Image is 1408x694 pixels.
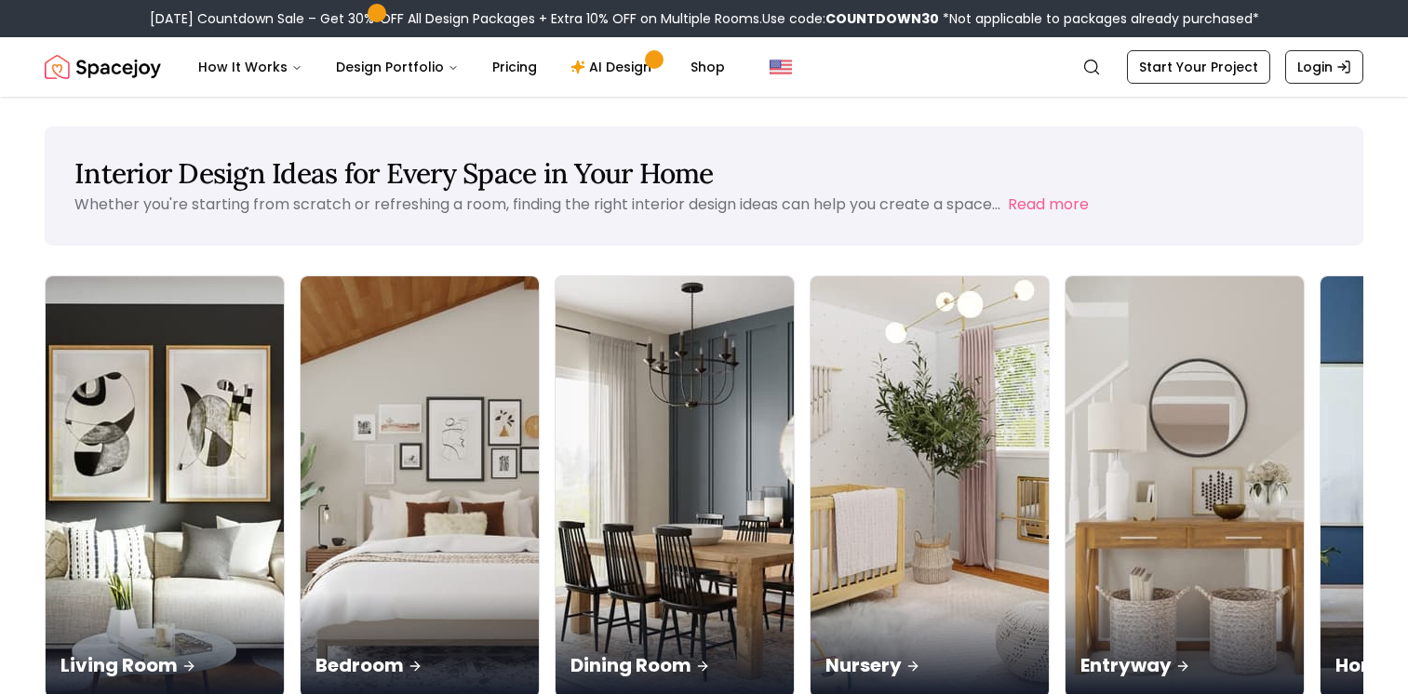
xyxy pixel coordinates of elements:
p: Entryway [1080,652,1289,678]
b: COUNTDOWN30 [825,9,939,28]
button: Design Portfolio [321,48,474,86]
span: *Not applicable to packages already purchased* [939,9,1259,28]
p: Whether you're starting from scratch or refreshing a room, finding the right interior design idea... [74,194,1000,215]
p: Dining Room [570,652,779,678]
div: [DATE] Countdown Sale – Get 30% OFF All Design Packages + Extra 10% OFF on Multiple Rooms. [150,9,1259,28]
a: Start Your Project [1127,50,1270,84]
nav: Main [183,48,740,86]
img: United States [770,56,792,78]
a: Pricing [477,48,552,86]
p: Living Room [60,652,269,678]
button: How It Works [183,48,317,86]
a: AI Design [556,48,672,86]
h1: Interior Design Ideas for Every Space in Your Home [74,156,1334,190]
button: Read more [1008,194,1089,216]
p: Nursery [825,652,1034,678]
p: Bedroom [315,652,524,678]
a: Login [1285,50,1363,84]
nav: Global [45,37,1363,97]
img: Spacejoy Logo [45,48,161,86]
a: Spacejoy [45,48,161,86]
a: Shop [676,48,740,86]
span: Use code: [762,9,939,28]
